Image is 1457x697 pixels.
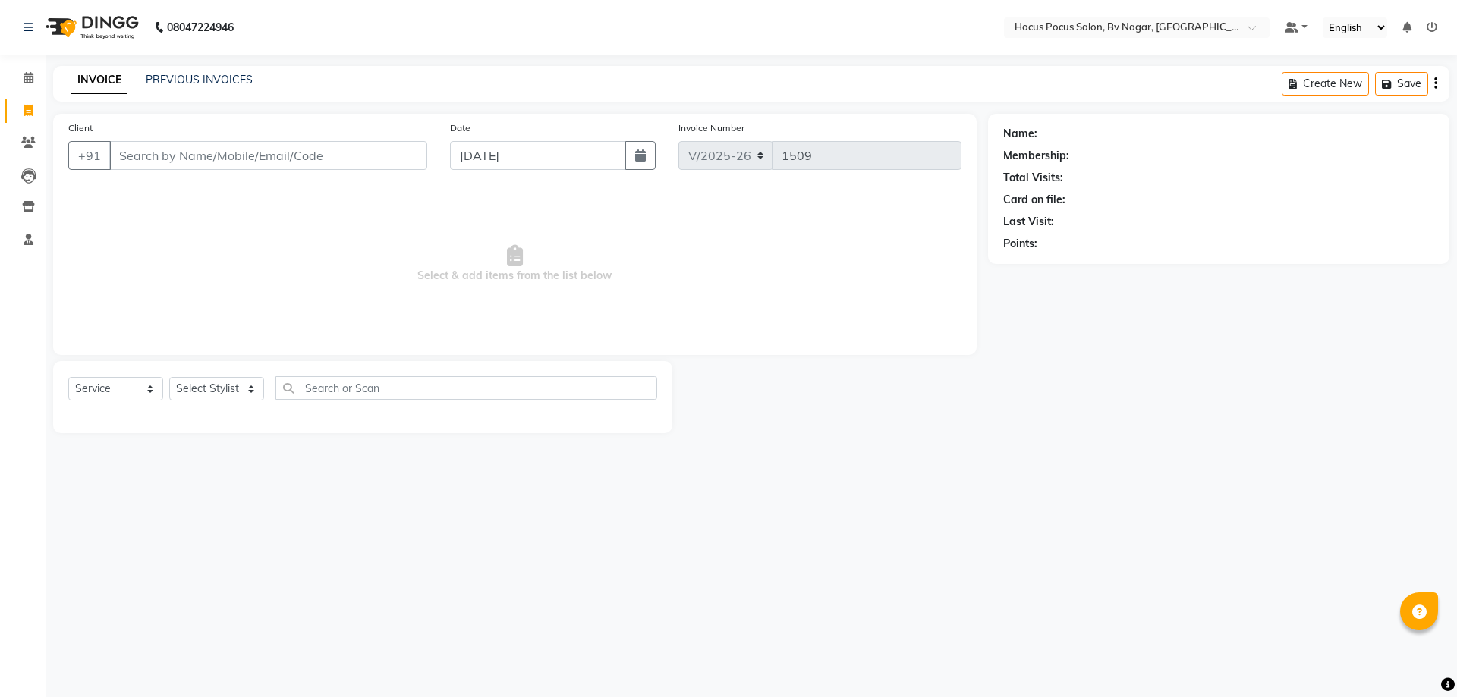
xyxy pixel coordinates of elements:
label: Invoice Number [678,121,744,135]
input: Search by Name/Mobile/Email/Code [109,141,427,170]
a: PREVIOUS INVOICES [146,73,253,86]
label: Date [450,121,470,135]
div: Membership: [1003,148,1069,164]
div: Total Visits: [1003,170,1063,186]
div: Points: [1003,236,1037,252]
iframe: chat widget [1393,636,1442,682]
div: Card on file: [1003,192,1065,208]
label: Client [68,121,93,135]
b: 08047224946 [167,6,234,49]
input: Search or Scan [275,376,657,400]
a: INVOICE [71,67,127,94]
div: Last Visit: [1003,214,1054,230]
img: logo [39,6,143,49]
span: Select & add items from the list below [68,188,961,340]
div: Name: [1003,126,1037,142]
button: Save [1375,72,1428,96]
button: +91 [68,141,111,170]
button: Create New [1282,72,1369,96]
